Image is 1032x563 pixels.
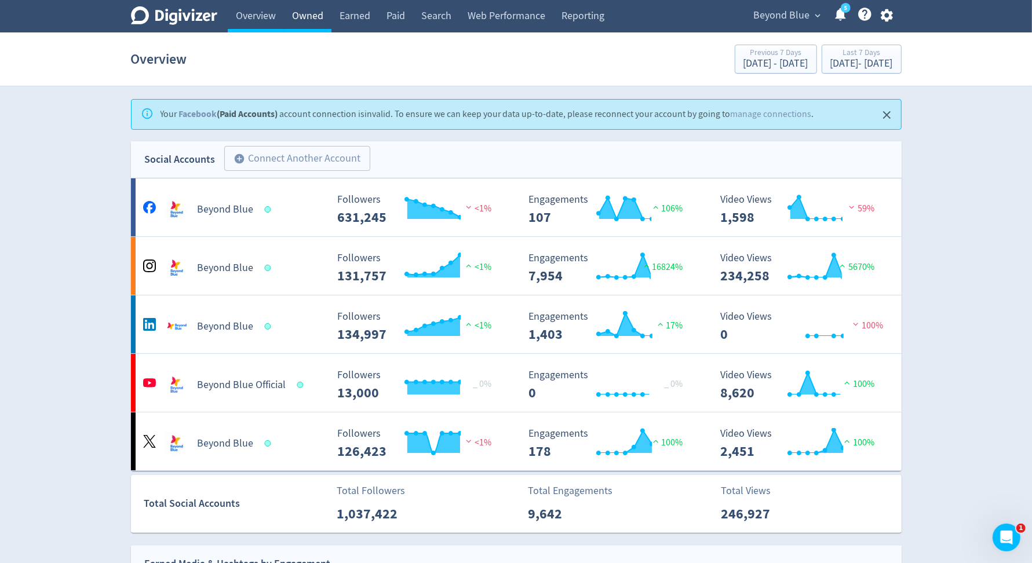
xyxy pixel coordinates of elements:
span: add_circle [234,153,246,164]
a: 5 [841,3,851,13]
span: _ 0% [665,378,683,390]
img: positive-performance.svg [837,261,848,270]
a: Beyond Blue undefinedBeyond Blue Followers --- Followers 126,423 <1% Engagements 178 Engagements ... [131,412,902,470]
div: Previous 7 Days [743,49,808,59]
span: 5670% [837,261,874,273]
h5: Beyond Blue [198,203,254,217]
span: Data last synced: 13 Oct 2025, 4:01am (AEDT) [264,206,274,213]
h1: Overview [131,41,187,78]
svg: Followers --- [331,370,505,400]
svg: Video Views 1,598 [714,194,888,225]
p: 9,642 [528,503,595,524]
a: manage connections [731,108,812,120]
h5: Beyond Blue [198,320,254,334]
span: 17% [655,320,683,331]
span: 59% [846,203,874,214]
img: Beyond Blue undefined [165,257,188,280]
span: <1% [463,203,491,214]
button: Connect Another Account [224,146,370,171]
p: 1,037,422 [337,503,403,524]
svg: Engagements 107 [523,194,697,225]
a: Beyond Blue undefinedBeyond Blue Followers --- Followers 131,757 <1% Engagements 7,954 Engagement... [131,237,902,295]
svg: Engagements 0 [523,370,697,400]
img: positive-performance.svg [650,437,662,445]
img: negative-performance.svg [850,320,862,328]
p: Total Views [721,483,787,499]
span: 16824% [641,261,683,273]
button: Beyond Blue [750,6,824,25]
svg: Video Views 0 [714,311,888,342]
img: negative-performance.svg [846,203,858,211]
svg: Engagements 1,403 [523,311,697,342]
img: positive-performance.svg [463,320,475,328]
button: Close [877,105,896,125]
strong: (Paid Accounts) [179,108,278,120]
p: 246,927 [721,503,787,524]
div: Last 7 Days [830,49,893,59]
button: Last 7 Days[DATE]- [DATE] [822,45,902,74]
svg: Followers --- [331,428,505,459]
h5: Beyond Blue Official [198,378,286,392]
h5: Beyond Blue [198,261,254,275]
span: Data last synced: 12 Oct 2025, 10:02pm (AEDT) [264,323,274,330]
div: Social Accounts [145,151,216,168]
svg: Followers --- [331,311,505,342]
svg: Engagements 7,954 [523,253,697,283]
img: positive-performance.svg [650,203,662,211]
img: Beyond Blue undefined [165,315,188,338]
span: 1 [1016,524,1026,533]
a: Beyond Blue Official undefinedBeyond Blue Official Followers --- _ 0% Followers 13,000 Engagement... [131,354,902,412]
img: Beyond Blue undefined [165,198,188,221]
p: Total Engagements [528,483,612,499]
img: positive-performance.svg [655,320,666,328]
span: Data last synced: 13 Oct 2025, 2:02am (AEDT) [264,440,274,447]
img: negative-performance.svg [463,203,475,211]
span: 100% [841,437,874,448]
span: Data last synced: 12 Oct 2025, 10:02pm (AEDT) [264,265,274,271]
svg: Followers --- [331,194,505,225]
p: Total Followers [337,483,405,499]
h5: Beyond Blue [198,437,254,451]
span: Beyond Blue [754,6,810,25]
span: expand_more [813,10,823,21]
div: [DATE] - [DATE] [743,59,808,69]
a: Beyond Blue undefinedBeyond Blue Followers --- Followers 134,997 <1% Engagements 1,403 Engagement... [131,295,902,353]
span: 106% [650,203,683,214]
svg: Followers --- [331,253,505,283]
span: Data last synced: 13 Oct 2025, 9:02am (AEDT) [297,382,307,388]
iframe: Intercom live chat [993,524,1020,551]
img: negative-performance.svg [463,437,475,445]
img: positive-performance.svg [841,437,853,445]
span: <1% [463,437,491,448]
button: Previous 7 Days[DATE] - [DATE] [735,45,817,74]
img: Beyond Blue undefined [165,432,188,455]
img: positive-performance.svg [463,261,475,270]
span: 100% [841,378,874,390]
a: Beyond Blue undefinedBeyond Blue Followers --- Followers 631,245 <1% Engagements 107 Engagements ... [131,178,902,236]
img: positive-performance.svg [641,261,652,270]
svg: Engagements 178 [523,428,697,459]
a: Facebook [179,108,217,120]
text: 5 [844,4,847,12]
span: <1% [463,261,491,273]
svg: Video Views 2,451 [714,428,888,459]
span: 100% [650,437,683,448]
svg: Video Views 234,258 [714,253,888,283]
img: Beyond Blue Official undefined [165,374,188,397]
div: Total Social Accounts [144,495,329,512]
img: positive-performance.svg [841,378,853,387]
div: Your account connection is invalid . To ensure we can keep your data up-to-date, please reconnect... [161,103,814,126]
span: _ 0% [473,378,491,390]
svg: Video Views 8,620 [714,370,888,400]
span: <1% [463,320,491,331]
a: Connect Another Account [216,148,370,171]
span: 100% [850,320,883,331]
div: [DATE] - [DATE] [830,59,893,69]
